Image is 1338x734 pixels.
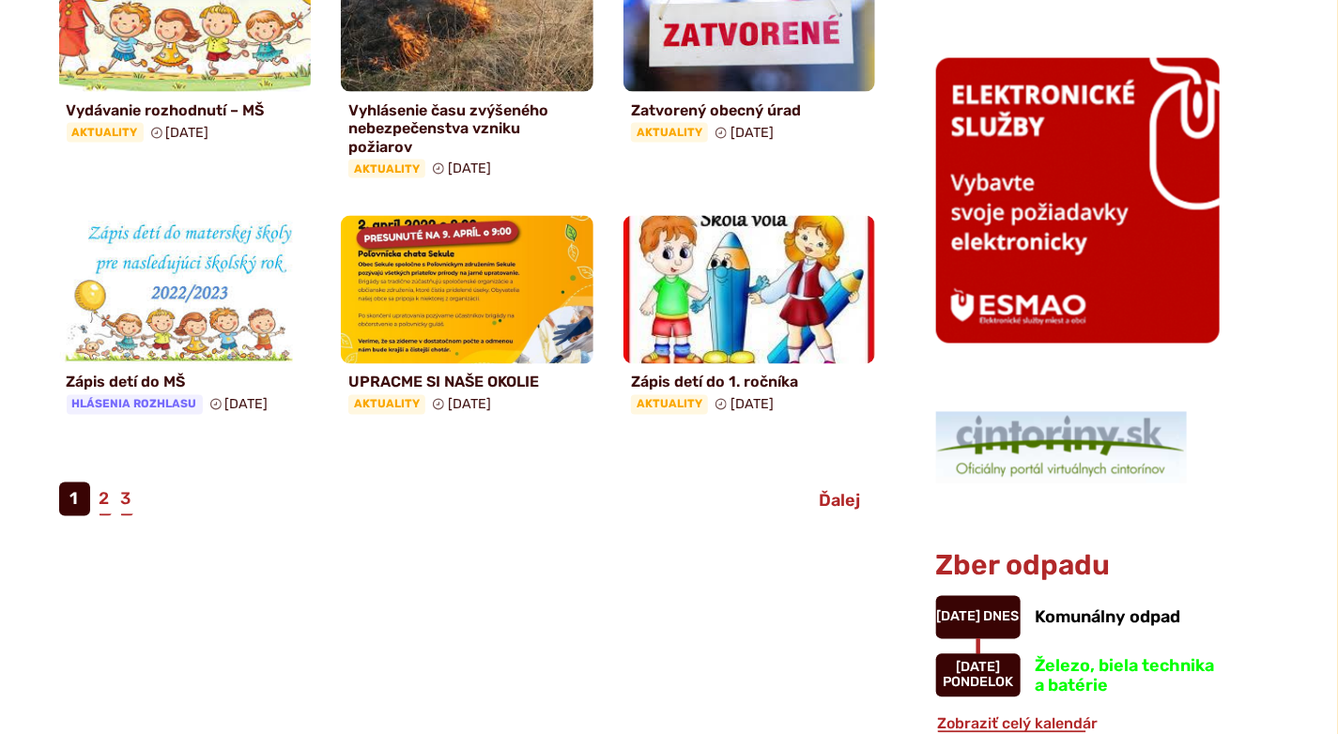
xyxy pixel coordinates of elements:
span: Hlásenia rozhlasu [67,395,203,414]
span: Aktuality [67,123,144,142]
span: [DATE] [225,397,269,413]
h4: Vyhlásenie času zvýšeného nebezpečenstva vzniku požiarov [348,101,586,156]
span: 1 [59,482,90,516]
a: Zápis detí do MŠ Hlásenia rozhlasu [DATE] [59,216,312,421]
h4: Zápis detí do 1. ročníka [631,374,869,391]
h4: Zápis detí do MŠ [67,374,304,391]
span: Ďalej [820,491,861,512]
span: [DATE] [448,397,491,413]
h3: Zber odpadu [936,551,1220,582]
span: Aktuality [631,123,708,142]
img: esmao_sekule_b.png [936,58,1220,344]
span: Aktuality [348,160,425,178]
span: [DATE] [937,609,981,625]
span: [DATE] [448,161,491,176]
span: Železo, biela technika a batérie [1036,656,1215,697]
span: [DATE] [731,397,774,413]
span: [DATE] [731,125,774,141]
h4: Vydávanie rozhodnutí – MŠ [67,101,304,119]
a: Komunálny odpad [DATE] Dnes [936,596,1220,639]
span: Komunálny odpad [1036,607,1181,628]
h4: Zatvorený obecný úrad [631,101,869,119]
span: [DATE] [166,125,209,141]
span: [DATE] [956,660,1000,676]
span: Dnes [984,609,1020,625]
span: Aktuality [631,395,708,414]
a: UPRACME SI NAŠE OKOLIE Aktuality [DATE] [341,216,593,421]
a: Železo, biela technika a batérie [DATE] pondelok [936,654,1220,697]
img: 1.png [936,412,1187,483]
a: 2 [98,482,112,516]
span: pondelok [943,675,1013,691]
a: Ďalej [805,484,876,518]
a: 3 [119,482,133,516]
span: Aktuality [348,395,425,414]
a: Zobraziť celý kalendár [936,715,1100,733]
h4: UPRACME SI NAŠE OKOLIE [348,374,586,391]
a: Zápis detí do 1. ročníka Aktuality [DATE] [623,216,876,421]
